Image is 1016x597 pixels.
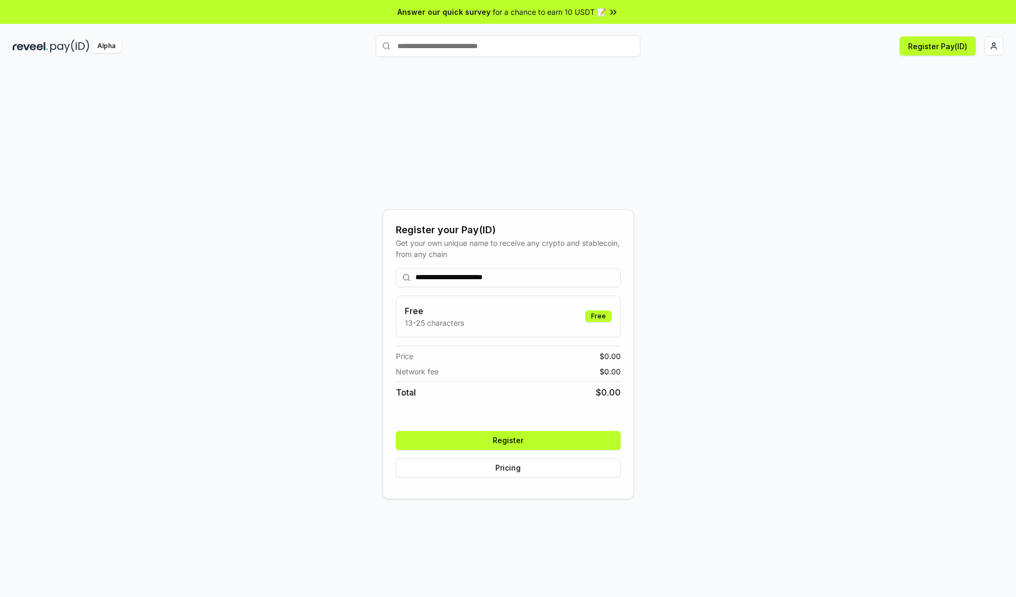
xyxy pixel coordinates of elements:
[900,36,976,56] button: Register Pay(ID)
[600,366,621,377] span: $ 0.00
[396,223,621,237] div: Register your Pay(ID)
[397,6,491,17] span: Answer our quick survey
[396,431,621,450] button: Register
[405,317,464,328] p: 13-25 characters
[396,386,416,399] span: Total
[396,237,621,260] div: Get your own unique name to receive any crypto and stablecoin, from any chain
[396,366,439,377] span: Network fee
[600,351,621,362] span: $ 0.00
[13,40,48,53] img: reveel_dark
[50,40,89,53] img: pay_id
[396,351,413,362] span: Price
[596,386,621,399] span: $ 0.00
[396,458,621,477] button: Pricing
[493,6,606,17] span: for a chance to earn 10 USDT 📝
[92,40,121,53] div: Alpha
[585,310,612,322] div: Free
[405,305,464,317] h3: Free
